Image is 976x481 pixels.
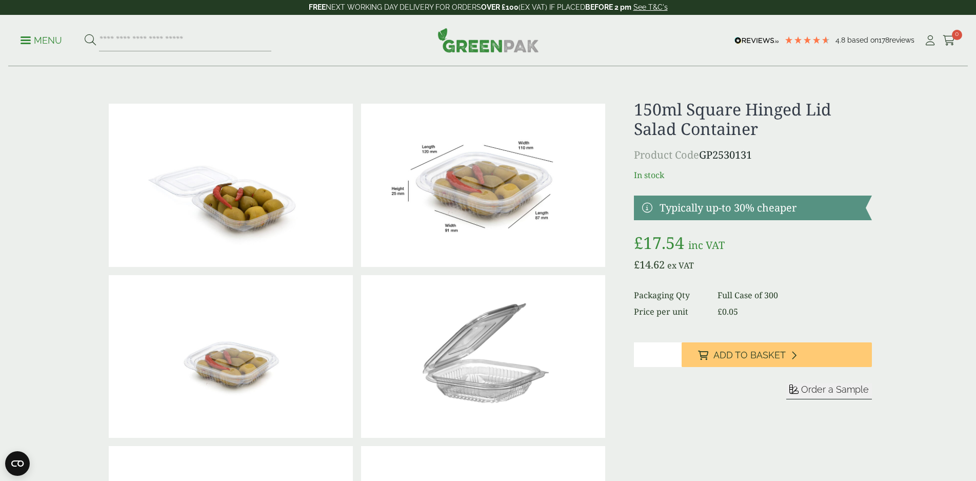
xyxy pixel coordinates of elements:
img: 150ml Square Hinged Lid Salad Container 0 [361,275,605,438]
span: Product Code [634,148,699,162]
strong: BEFORE 2 pm [585,3,631,11]
img: REVIEWS.io [734,37,779,44]
p: In stock [634,169,871,181]
span: £ [718,306,722,317]
strong: FREE [309,3,326,11]
span: £ [634,232,643,254]
span: reviews [889,36,914,44]
img: SaladBox_150 [361,104,605,267]
i: Cart [943,35,955,46]
dt: Price per unit [634,305,705,318]
bdi: 0.05 [718,306,738,317]
a: Menu [21,34,62,45]
span: 0 [952,30,962,40]
p: Menu [21,34,62,47]
span: ex VAT [667,260,694,271]
span: Based on [847,36,879,44]
span: Add to Basket [713,350,786,361]
span: 178 [879,36,889,44]
a: 0 [943,33,955,48]
h1: 150ml Square Hinged Lid Salad Container [634,100,871,139]
span: inc VAT [688,238,725,252]
a: See T&C's [633,3,668,11]
img: GreenPak Supplies [437,28,539,52]
img: 150ml Square Hinged Salad Container Closed [109,275,353,438]
dt: Packaging Qty [634,289,705,301]
img: 150ml Square Hinged Salad Container Open [109,104,353,267]
bdi: 17.54 [634,232,684,254]
p: GP2530131 [634,147,871,163]
button: Order a Sample [786,383,872,399]
i: My Account [924,35,937,46]
span: Order a Sample [801,384,869,395]
dd: Full Case of 300 [718,289,871,301]
button: Add to Basket [682,342,872,367]
span: £ [634,258,640,272]
strong: OVER £100 [481,3,519,11]
span: 4.8 [835,36,847,44]
button: Open CMP widget [5,451,30,476]
div: 4.78 Stars [784,35,830,45]
bdi: 14.62 [634,258,665,272]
